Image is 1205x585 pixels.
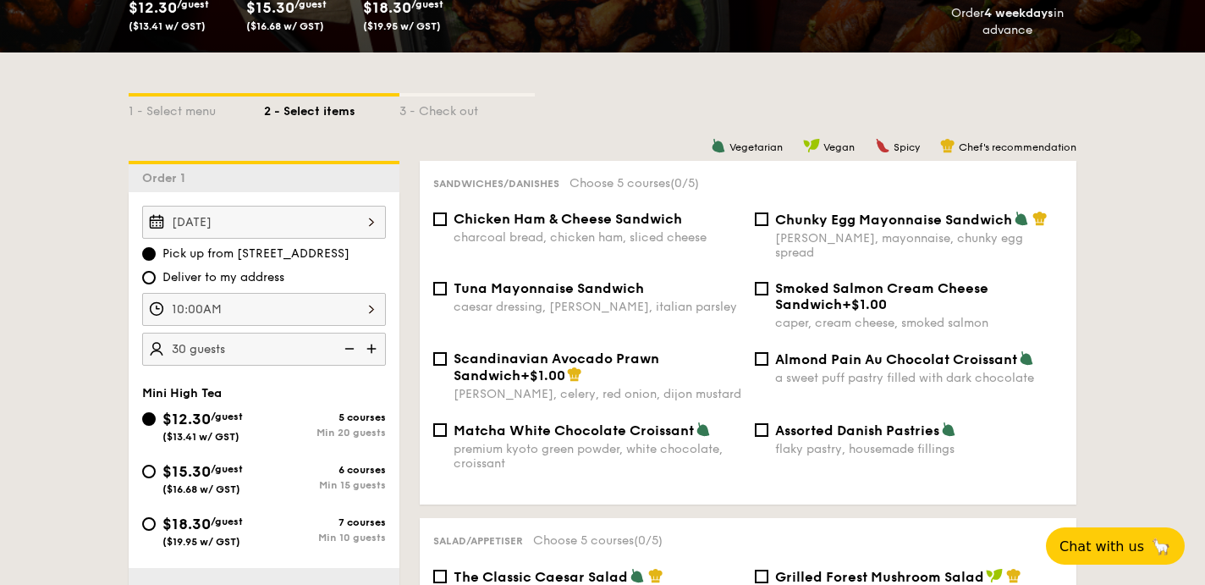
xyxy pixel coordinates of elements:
[360,333,386,365] img: icon-add.58712e84.svg
[775,569,984,585] span: Grilled Forest Mushroom Salad
[142,293,386,326] input: Pick up time
[775,316,1063,330] div: caper, cream cheese, smoked salmon
[875,138,890,153] img: icon-spicy.37a8142b.svg
[433,535,523,547] span: Salad/Appetiser
[932,5,1083,39] div: Order in advance
[520,367,565,384] span: +$1.00
[142,171,192,185] span: Order 1
[842,296,887,312] span: +$1.00
[162,515,211,533] span: $18.30
[142,206,386,239] input: Event date
[454,569,628,585] span: The Classic Caesar Salad
[264,427,386,439] div: Min 20 guests
[142,271,156,284] input: Deliver to my address
[1151,537,1171,556] span: 🦙
[335,333,360,365] img: icon-reduce.1d2dbef1.svg
[1046,527,1185,565] button: Chat with us🦙
[454,300,741,314] div: caesar dressing, [PERSON_NAME], italian parsley
[162,431,239,443] span: ($13.41 w/ GST)
[941,422,956,437] img: icon-vegetarian.fe4039eb.svg
[696,422,711,437] img: icon-vegetarian.fe4039eb.svg
[775,371,1063,385] div: a sweet puff pastry filled with dark chocolate
[1014,211,1029,226] img: icon-vegetarian.fe4039eb.svg
[142,412,156,426] input: $12.30/guest($13.41 w/ GST)5 coursesMin 20 guests
[729,141,783,153] span: Vegetarian
[454,422,694,439] span: Matcha White Chocolate Croissant
[959,141,1076,153] span: Chef's recommendation
[433,570,447,583] input: The Classic Caesar Saladromaine lettuce, croutons, shaved parmesan flakes, cherry tomatoes, house...
[533,533,663,548] span: Choose 5 courses
[1006,568,1021,583] img: icon-chef-hat.a58ddaea.svg
[162,246,349,262] span: Pick up from [STREET_ADDRESS]
[211,411,243,422] span: /guest
[129,97,264,120] div: 1 - Select menu
[162,410,211,428] span: $12.30
[264,532,386,544] div: Min 10 guests
[986,568,1003,583] img: icon-vegan.f8ff3823.svg
[264,97,399,120] div: 2 - Select items
[1019,350,1034,366] img: icon-vegetarian.fe4039eb.svg
[142,247,156,261] input: Pick up from [STREET_ADDRESS]
[399,97,535,120] div: 3 - Check out
[775,351,1017,367] span: Almond Pain Au Chocolat Croissant
[264,479,386,491] div: Min 15 guests
[246,20,324,32] span: ($16.68 w/ GST)
[894,141,920,153] span: Spicy
[264,464,386,476] div: 6 courses
[142,386,222,400] span: Mini High Tea
[755,282,768,295] input: Smoked Salmon Cream Cheese Sandwich+$1.00caper, cream cheese, smoked salmon
[634,533,663,548] span: (0/5)
[433,282,447,295] input: Tuna Mayonnaise Sandwichcaesar dressing, [PERSON_NAME], italian parsley
[433,178,559,190] span: Sandwiches/Danishes
[775,422,939,439] span: Assorted Danish Pastries
[803,138,820,153] img: icon-vegan.f8ff3823.svg
[1032,211,1048,226] img: icon-chef-hat.a58ddaea.svg
[433,423,447,437] input: Matcha White Chocolate Croissantpremium kyoto green powder, white chocolate, croissant
[775,231,1063,260] div: [PERSON_NAME], mayonnaise, chunky egg spread
[984,6,1054,20] strong: 4 weekdays
[211,463,243,475] span: /guest
[1059,538,1144,555] span: Chat with us
[755,570,768,583] input: Grilled Forest Mushroom Saladfresh herbs, shiitake mushroom, king oyster, balsamic dressing
[264,516,386,528] div: 7 courses
[363,20,441,32] span: ($19.95 w/ GST)
[940,138,955,153] img: icon-chef-hat.a58ddaea.svg
[162,462,211,481] span: $15.30
[711,138,726,153] img: icon-vegetarian.fe4039eb.svg
[129,20,206,32] span: ($13.41 w/ GST)
[142,465,156,478] input: $15.30/guest($16.68 w/ GST)6 coursesMin 15 guests
[567,367,582,382] img: icon-chef-hat.a58ddaea.svg
[142,333,386,366] input: Number of guests
[454,280,644,296] span: Tuna Mayonnaise Sandwich
[454,211,682,227] span: Chicken Ham & Cheese Sandwich
[162,536,240,548] span: ($19.95 w/ GST)
[211,516,243,527] span: /guest
[142,517,156,531] input: $18.30/guest($19.95 w/ GST)7 coursesMin 10 guests
[454,230,741,245] div: charcoal bread, chicken ham, sliced cheese
[454,387,741,401] div: [PERSON_NAME], celery, red onion, dijon mustard
[648,568,663,583] img: icon-chef-hat.a58ddaea.svg
[433,352,447,366] input: Scandinavian Avocado Prawn Sandwich+$1.00[PERSON_NAME], celery, red onion, dijon mustard
[630,568,645,583] img: icon-vegetarian.fe4039eb.svg
[823,141,855,153] span: Vegan
[775,212,1012,228] span: Chunky Egg Mayonnaise Sandwich
[775,442,1063,456] div: flaky pastry, housemade fillings
[162,269,284,286] span: Deliver to my address
[264,411,386,423] div: 5 courses
[454,350,659,384] span: Scandinavian Avocado Prawn Sandwich
[775,280,988,312] span: Smoked Salmon Cream Cheese Sandwich
[433,212,447,226] input: Chicken Ham & Cheese Sandwichcharcoal bread, chicken ham, sliced cheese
[454,442,741,471] div: premium kyoto green powder, white chocolate, croissant
[670,176,699,190] span: (0/5)
[162,483,240,495] span: ($16.68 w/ GST)
[755,352,768,366] input: Almond Pain Au Chocolat Croissanta sweet puff pastry filled with dark chocolate
[755,423,768,437] input: Assorted Danish Pastriesflaky pastry, housemade fillings
[755,212,768,226] input: Chunky Egg Mayonnaise Sandwich[PERSON_NAME], mayonnaise, chunky egg spread
[569,176,699,190] span: Choose 5 courses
